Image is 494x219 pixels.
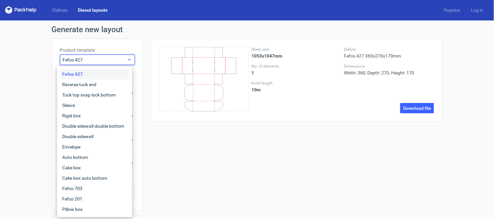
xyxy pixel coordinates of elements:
a: Register [439,7,466,13]
div: Envelope [60,142,130,152]
a: Download file [400,103,434,113]
div: Fefco 703 [60,183,130,194]
h1: Generate new layout [52,26,443,33]
div: Cake box auto bottom [60,173,130,183]
span: Fefco 427 [63,57,127,63]
strong: 1 [251,70,254,75]
div: Pillow box [60,204,130,214]
div: Fefco 201 [60,194,130,204]
div: Rigid box [60,110,130,121]
div: Tuck top snap lock bottom [60,90,130,100]
div: Cake box [60,162,130,173]
label: Product template [60,47,135,53]
div: Width: 360, Depth: 270, Height: 170 [344,64,434,75]
div: Double sidewall double bottom [60,121,130,131]
strong: 1053x1047mm [251,53,282,58]
label: No. of elements [251,64,342,69]
div: Reverse tuck end [60,79,130,90]
a: Diecut layouts [73,7,113,13]
a: Log in [466,7,489,13]
label: Dieline [344,47,434,52]
div: Fefco 427 360x270x170mm [344,47,434,58]
label: Dimensions [344,64,434,69]
label: Sheet size [251,47,342,52]
strong: 10 m [251,87,261,92]
div: Double sidewall [60,131,130,142]
div: Auto bottom [60,152,130,162]
div: Fefco 427 [60,69,130,79]
label: Knife length [251,81,342,86]
div: Sleeve [60,100,130,110]
a: Dielines [47,7,73,13]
